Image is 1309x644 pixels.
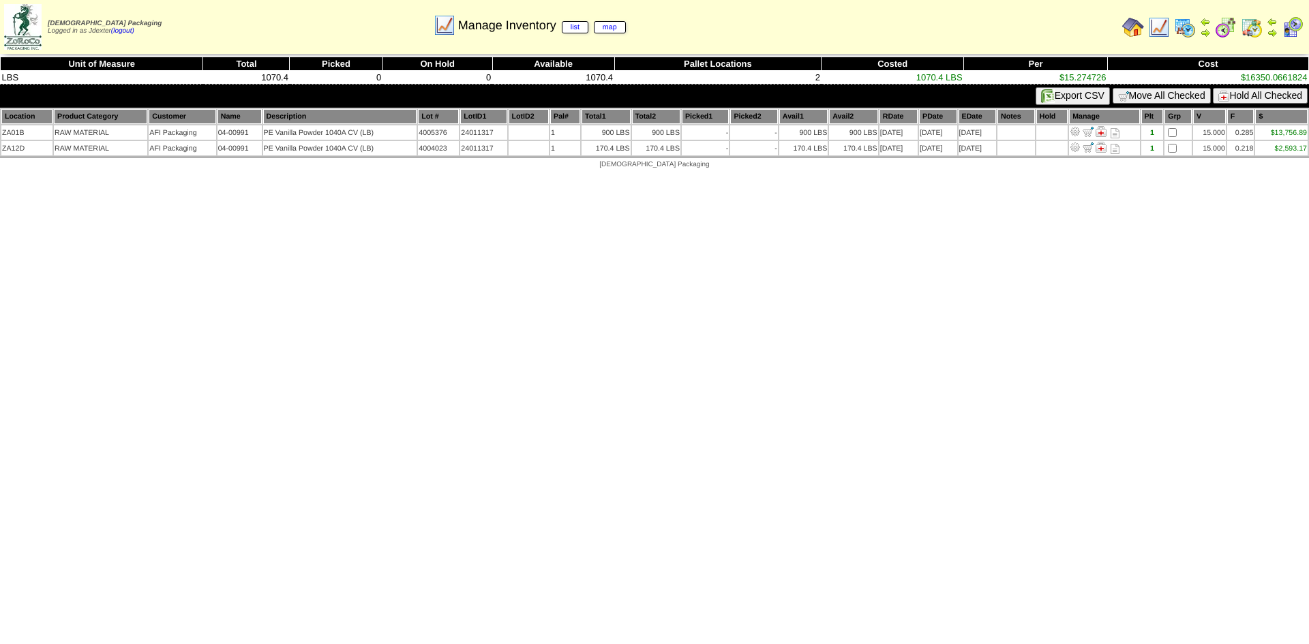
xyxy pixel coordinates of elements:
td: 4004023 [418,141,459,155]
a: map [594,21,626,33]
td: [DATE] [879,141,918,155]
td: LBS [1,71,203,85]
th: Description [263,109,417,124]
td: RAW MATERIAL [54,125,147,140]
img: arrowleft.gif [1200,16,1211,27]
th: Unit of Measure [1,57,203,71]
td: $16350.0661824 [1108,71,1309,85]
i: Note [1111,144,1119,154]
img: line_graph.gif [1148,16,1170,38]
th: PDate [919,109,957,124]
i: Note [1111,128,1119,138]
td: 1070.4 LBS [822,71,964,85]
img: Move [1083,142,1094,153]
img: calendarcustomer.gif [1282,16,1304,38]
th: Picked1 [682,109,729,124]
th: Customer [149,109,215,124]
td: 170.4 LBS [632,141,680,155]
button: Move All Checked [1113,88,1211,104]
th: Picked2 [730,109,777,124]
th: EDate [959,109,997,124]
div: 1 [1142,129,1163,137]
th: Pallet Locations [614,57,822,71]
th: Pal# [550,109,580,124]
td: [DATE] [879,125,918,140]
td: 04-00991 [217,125,262,140]
th: Total2 [632,109,680,124]
img: Adjust [1070,126,1081,137]
th: Manage [1069,109,1139,124]
td: PE Vanilla Powder 1040A CV (LB) [263,141,417,155]
a: $13,756.89 [1256,129,1307,137]
img: home.gif [1122,16,1144,38]
span: Manage Inventory [458,18,626,33]
td: 2 [614,71,822,85]
img: hold.gif [1218,91,1229,102]
th: On Hold [382,57,492,71]
td: AFI Packaging [149,125,215,140]
th: Available [492,57,614,71]
td: 900 LBS [632,125,680,140]
div: 0.285 [1228,129,1254,137]
th: V [1193,109,1226,124]
img: Manage Hold [1096,126,1107,137]
img: excel.gif [1041,89,1055,103]
img: zoroco-logo-small.webp [4,4,42,50]
td: AFI Packaging [149,141,215,155]
th: Name [217,109,262,124]
td: - [730,125,777,140]
div: 15.000 [1194,129,1225,137]
img: arrowright.gif [1267,27,1278,38]
img: calendarblend.gif [1215,16,1237,38]
td: ZA12D [1,141,52,155]
th: F [1227,109,1254,124]
td: 1070.4 [203,71,290,85]
button: Export CSV [1036,87,1110,105]
img: Move [1083,126,1094,137]
th: Lot # [418,109,459,124]
th: LotID2 [509,109,550,124]
img: line_graph.gif [434,14,455,36]
button: Hold All Checked [1213,88,1308,104]
td: 0 [382,71,492,85]
td: 900 LBS [829,125,877,140]
th: $ [1255,109,1308,124]
td: RAW MATERIAL [54,141,147,155]
th: Hold [1036,109,1068,124]
td: 170.4 LBS [779,141,828,155]
img: calendarinout.gif [1241,16,1263,38]
td: 170.4 LBS [829,141,877,155]
span: Logged in as Jdexter [48,20,162,35]
th: Per [964,57,1108,71]
th: Location [1,109,52,124]
a: $2,593.17 [1256,144,1307,153]
td: [DATE] [959,141,997,155]
img: Adjust [1070,142,1081,153]
td: 0 [290,71,382,85]
img: arrowright.gif [1200,27,1211,38]
th: Costed [822,57,964,71]
span: [DEMOGRAPHIC_DATA] Packaging [599,161,709,168]
th: Picked [290,57,382,71]
td: 170.4 LBS [582,141,630,155]
td: [DATE] [919,125,957,140]
td: [DATE] [919,141,957,155]
th: Product Category [54,109,147,124]
img: calendarprod.gif [1174,16,1196,38]
th: Cost [1108,57,1309,71]
td: - [682,125,729,140]
th: Notes [997,109,1035,124]
td: [DATE] [959,125,997,140]
td: 1 [550,125,580,140]
a: list [562,21,588,33]
td: 04-00991 [217,141,262,155]
img: Manage Hold [1096,142,1107,153]
th: LotID1 [460,109,507,124]
th: Avail2 [829,109,877,124]
div: 0.218 [1228,144,1254,153]
img: arrowleft.gif [1267,16,1278,27]
td: ZA01B [1,125,52,140]
td: 24011317 [460,125,507,140]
